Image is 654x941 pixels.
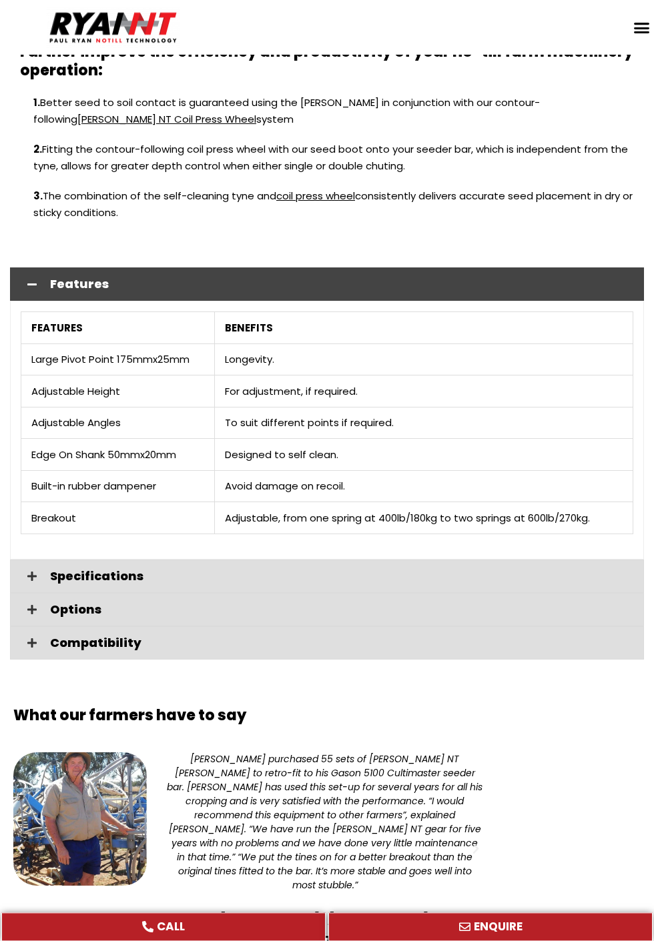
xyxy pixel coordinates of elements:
td: Avoid damage on recoil. [215,471,633,503]
p: Fitting the contour-following coil press wheel with our seed boot onto your seeder bar, which is ... [20,141,634,187]
strong: 1. [33,95,40,109]
div: [PERSON_NAME] purchased 55 sets of [PERSON_NAME] NT [PERSON_NAME] to retro-fit to his Gason 5100 ... [167,752,482,892]
td: For adjustment, if required. [215,375,633,407]
img: Beau Wallis | Berrigan, NSW [13,752,147,886]
span: Specifications [50,570,633,582]
h2: Further improve the efficiency and productivity of your no-till farm machinery operation: [20,43,634,81]
span: Compatibility [50,637,633,649]
strong: 2. [33,142,42,156]
strong: BENEFITS [225,321,273,335]
img: Ryan NT logo [47,7,180,48]
td: Built-in rubber dampener [21,471,215,503]
td: Designed to self clean. [215,439,633,471]
td: Edge On Shank 50mmx20mm [21,439,215,471]
td: Breakout [21,502,215,534]
a: [PERSON_NAME] NT Coil Press Wheel [77,112,256,126]
span: Options [50,604,633,616]
strong: FEATURES [31,321,83,335]
a: ENQUIRE [328,912,653,941]
td: Large Pivot Point 175mmx25mm [21,344,215,376]
span: CALL [157,921,185,932]
a: coil press wheel [276,189,355,203]
a: CALL [1,912,326,941]
td: Adjustable, from one spring at 400lb/180kg to two springs at 600lb/270kg. [215,502,633,534]
strong: 3. [33,189,43,203]
td: Adjustable Height [21,375,215,407]
p: The combination of the self-cleaning tyne and consistently delivers accurate seed placement in dr... [20,187,634,234]
td: Adjustable Angles [21,407,215,439]
p: Better seed to soil contact is guaranteed using the [PERSON_NAME] in conjunction with our contour... [20,94,634,141]
h2: What our farmers have to say [13,706,641,726]
td: To suit different points if required. [215,407,633,439]
div: Next slide [469,842,482,856]
div: Previous slide [13,842,27,856]
span: Features [50,278,633,290]
td: Longevity. [215,344,633,376]
span: ENQUIRE [474,921,523,932]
